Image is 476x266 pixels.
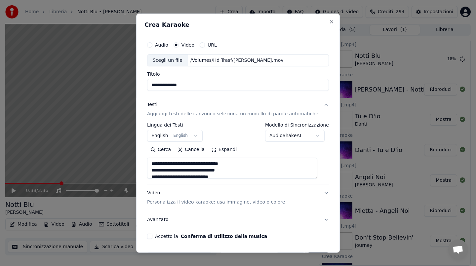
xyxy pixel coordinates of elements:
div: Video [147,190,285,206]
button: Accetto la [181,234,267,239]
div: Scegli un file [147,54,188,66]
button: Cancella [174,144,208,155]
p: Personalizza il video karaoke: usa immagine, video o colore [147,199,285,206]
button: TestiAggiungi testi delle canzoni o seleziona un modello di parole automatiche [147,96,329,123]
p: Aggiungi testi delle canzoni o seleziona un modello di parole automatiche [147,111,318,117]
label: Audio [155,42,168,47]
label: Modello di Sincronizzazione [265,123,329,127]
div: Testi [147,101,157,108]
button: Cerca [147,144,174,155]
label: Lingua dei Testi [147,123,203,127]
button: VideoPersonalizza il video karaoke: usa immagine, video o colore [147,184,329,211]
label: Accetto la [155,234,267,239]
h2: Crea Karaoke [144,21,332,27]
label: Titolo [147,72,329,76]
label: Video [181,42,194,47]
div: TestiAggiungi testi delle canzoni o seleziona un modello di parole automatiche [147,123,329,184]
button: Espandi [208,144,240,155]
button: Crea [308,252,329,264]
label: URL [208,42,217,47]
div: /Volumes/Hd Trasf/[PERSON_NAME].mov [188,57,286,63]
button: Annulla [276,252,305,264]
button: Avanzato [147,211,329,228]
